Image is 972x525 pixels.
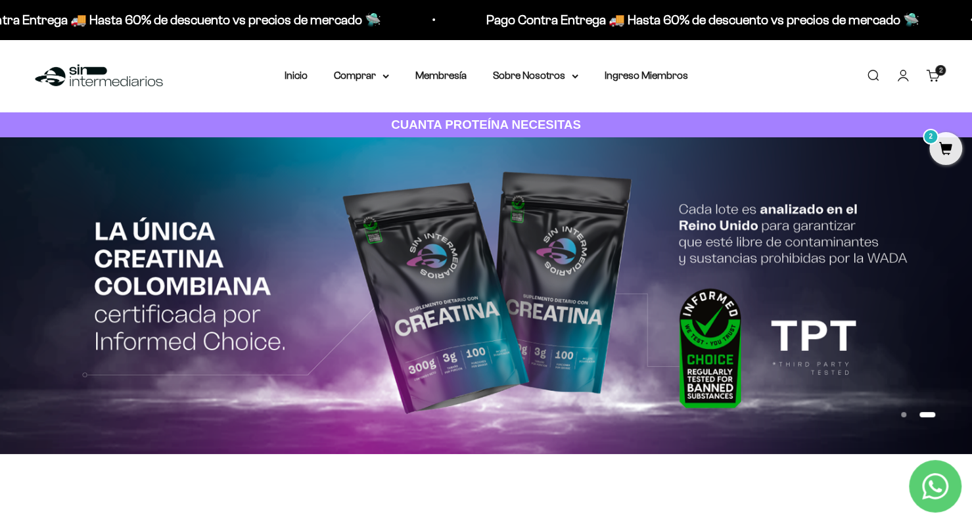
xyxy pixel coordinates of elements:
[334,67,389,84] summary: Comprar
[939,67,942,74] span: 2
[285,70,308,81] a: Inicio
[391,118,581,131] strong: CUANTA PROTEÍNA NECESITAS
[476,9,910,30] p: Pago Contra Entrega 🚚 Hasta 60% de descuento vs precios de mercado 🛸
[493,67,578,84] summary: Sobre Nosotros
[929,143,962,157] a: 2
[415,70,467,81] a: Membresía
[605,70,688,81] a: Ingreso Miembros
[923,129,938,145] mark: 2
